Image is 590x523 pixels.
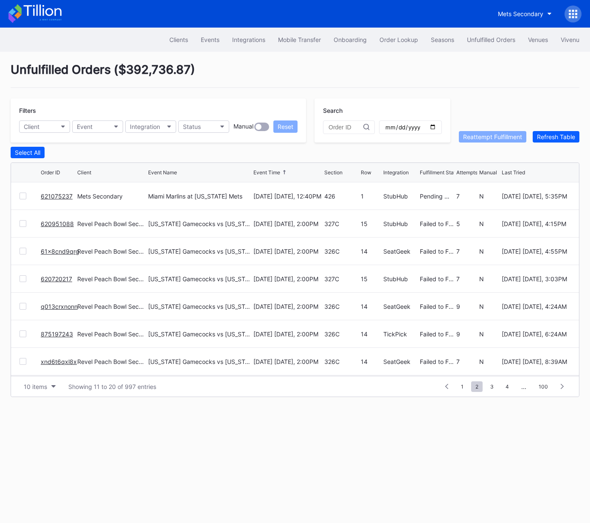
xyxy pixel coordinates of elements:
button: Events [194,32,226,48]
div: Integration [130,123,160,130]
div: Status [183,123,201,130]
div: Manual [479,169,497,176]
div: [DATE] [DATE], 12:40PM [253,193,322,200]
div: [US_STATE] Gamecocks vs [US_STATE] Tech Hokies Football [148,330,251,338]
div: Revel Peach Bowl Secondary [77,220,146,227]
div: 326C [324,303,359,310]
div: 10 items [24,383,47,390]
div: [DATE] [DATE], 2:00PM [253,248,322,255]
div: [DATE] [DATE], 3:03PM [502,275,570,282]
button: Status [178,120,229,133]
a: 61x8cnd9qrg [41,248,79,255]
div: Section [324,169,343,176]
div: 7 [456,275,477,282]
div: Client [24,123,39,130]
div: 327C [324,275,359,282]
button: Order Lookup [373,32,424,48]
div: [US_STATE] Gamecocks vs [US_STATE] Tech Hokies Football [148,220,251,227]
button: 10 items [20,381,60,392]
div: [DATE] [DATE], 2:00PM [253,275,322,282]
button: Reset [273,120,298,133]
button: Unfulfilled Orders [461,32,522,48]
div: 14 [361,330,382,338]
div: Last Tried [502,169,525,176]
span: 1 [457,381,468,392]
div: Reattempt Fulfillment [463,133,522,140]
button: Venues [522,32,554,48]
div: N [479,358,500,365]
div: Failed to Fulfill [420,330,454,338]
div: Failed to Fulfill [420,220,454,227]
div: ... [515,383,533,390]
div: [DATE] [DATE], 4:24AM [502,303,570,310]
div: Mets Secondary [77,193,146,200]
div: 326C [324,248,359,255]
div: SeatGeek [383,248,418,255]
div: Reset [278,123,293,130]
button: Mobile Transfer [272,32,327,48]
div: Unfulfilled Orders ( $392,736.87 ) [11,62,579,88]
div: Venues [528,36,548,43]
a: 875197243 [41,330,73,338]
button: Select All [11,147,45,158]
div: Failed to Fulfill [420,275,454,282]
div: 326C [324,330,359,338]
div: TickPick [383,330,418,338]
button: Seasons [424,32,461,48]
a: xnd6t6qxl8x [41,358,77,365]
div: N [479,248,500,255]
a: Clients [163,32,194,48]
div: Showing 11 to 20 of 997 entries [68,383,156,390]
div: 9 [456,303,477,310]
div: Order Lookup [379,36,418,43]
div: N [479,193,500,200]
div: [DATE] [DATE], 6:24AM [502,330,570,338]
div: 14 [361,358,382,365]
div: Failed to Fulfill [420,248,454,255]
div: Attempts [456,169,478,176]
div: Event Time [253,169,280,176]
div: [US_STATE] Gamecocks vs [US_STATE] Tech Hokies Football [148,303,251,310]
div: [DATE] [DATE], 2:00PM [253,358,322,365]
div: Integrations [232,36,265,43]
div: Revel Peach Bowl Secondary [77,248,146,255]
div: 7 [456,248,477,255]
div: [US_STATE] Gamecocks vs [US_STATE] Tech Hokies Football [148,248,251,255]
div: Revel Peach Bowl Secondary [77,275,146,282]
div: Miami Marlins at [US_STATE] Mets [148,193,242,200]
div: 426 [324,193,359,200]
div: Search [323,107,442,114]
div: 9 [456,330,477,338]
div: Clients [169,36,188,43]
div: StubHub [383,193,418,200]
button: Vivenu [554,32,586,48]
div: Manual [233,123,253,131]
div: SeatGeek [383,303,418,310]
span: 2 [471,381,483,392]
div: [DATE] [DATE], 2:00PM [253,330,322,338]
div: [DATE] [DATE], 5:35PM [502,193,570,200]
div: [DATE] [DATE], 4:55PM [502,248,570,255]
div: Refresh Table [537,133,575,140]
button: Onboarding [327,32,373,48]
div: Unfulfilled Orders [467,36,515,43]
div: Filters [19,107,298,114]
div: Row [361,169,371,176]
button: Integrations [226,32,272,48]
div: 327C [324,220,359,227]
div: Events [201,36,219,43]
span: 100 [534,381,552,392]
div: Event [77,123,93,130]
div: [DATE] [DATE], 4:15PM [502,220,570,227]
div: Revel Peach Bowl Secondary [77,303,146,310]
div: Mobile Transfer [278,36,321,43]
div: N [479,330,500,338]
